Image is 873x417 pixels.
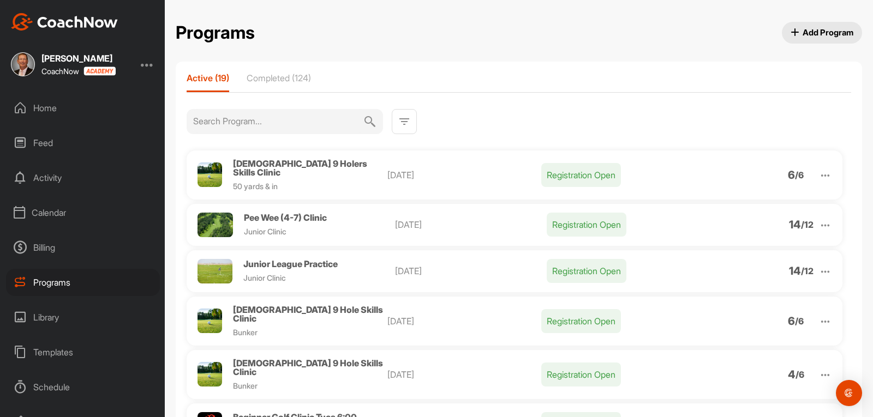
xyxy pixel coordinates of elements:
div: CoachNow [41,67,116,76]
p: / 12 [801,220,814,229]
img: square_5c67e2a3c3147c27b86610585b90044c.jpg [11,52,35,76]
img: Profile picture [198,309,222,333]
span: Junior Clinic [243,273,286,282]
div: Billing [6,234,160,261]
div: Activity [6,164,160,191]
span: Bunker [233,328,258,337]
p: [DATE] [395,264,547,277]
p: / 6 [796,370,804,379]
img: svg+xml;base64,PHN2ZyB3aWR0aD0iMjQiIGhlaWdodD0iMjQiIHZpZXdCb3g9IjAgMCAyNCAyNCIgZmlsbD0ibm9uZSIgeG... [398,115,411,128]
p: Registration Open [541,163,621,187]
p: Registration Open [541,362,621,386]
div: Open Intercom Messenger [836,380,862,406]
img: arrow_down [819,368,832,381]
p: 14 [789,267,801,275]
span: Junior Clinic [244,227,286,236]
p: Registration Open [541,309,621,333]
p: Registration Open [547,213,626,237]
div: Programs [6,269,160,296]
span: [DEMOGRAPHIC_DATA] 9 Hole Skills Clinic [233,304,383,324]
p: / 12 [801,267,814,275]
img: arrow_down [819,219,832,232]
p: 14 [789,220,801,229]
div: Feed [6,129,160,156]
div: Schedule [6,373,160,401]
span: [DEMOGRAPHIC_DATA] 9 Hole Skills Clinic [233,358,383,377]
img: Profile picture [198,213,233,237]
p: Active (19) [187,72,229,83]
p: Completed (124) [247,72,311,83]
div: Home [6,94,160,122]
img: arrow_down [819,265,832,278]
div: Templates [6,339,160,366]
div: Calendar [6,199,160,226]
input: Search Program... [193,109,363,133]
span: Junior League Practice [243,258,338,269]
span: Bunker [233,381,258,390]
div: [PERSON_NAME] [41,54,116,63]
img: arrow_down [819,315,832,328]
p: / 6 [795,171,804,179]
img: CoachNow acadmey [83,67,116,76]
p: [DATE] [395,218,547,231]
img: Profile picture [198,362,222,386]
h2: Programs [176,22,255,44]
p: [DATE] [387,315,542,328]
p: 6 [788,171,795,179]
img: Profile picture [198,162,222,187]
p: 4 [788,370,796,379]
img: arrow_down [819,169,832,182]
img: svg+xml;base64,PHN2ZyB3aWR0aD0iMjQiIGhlaWdodD0iMjQiIHZpZXdCb3g9IjAgMCAyNCAyNCIgZmlsbD0ibm9uZSIgeG... [363,109,376,134]
p: [DATE] [387,368,542,381]
p: [DATE] [387,168,542,182]
span: [DEMOGRAPHIC_DATA] 9 Holers Skills Clinic [233,158,367,178]
div: Library [6,304,160,331]
p: Registration Open [547,259,626,283]
img: CoachNow [11,13,118,31]
span: Pee Wee (4-7) Clinic [244,212,327,223]
span: 50 yards & in [233,182,278,191]
img: Profile picture [198,259,232,283]
p: / 6 [795,317,804,325]
button: Add Program [782,22,863,44]
span: Add Program [791,27,854,38]
p: 6 [788,317,795,325]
